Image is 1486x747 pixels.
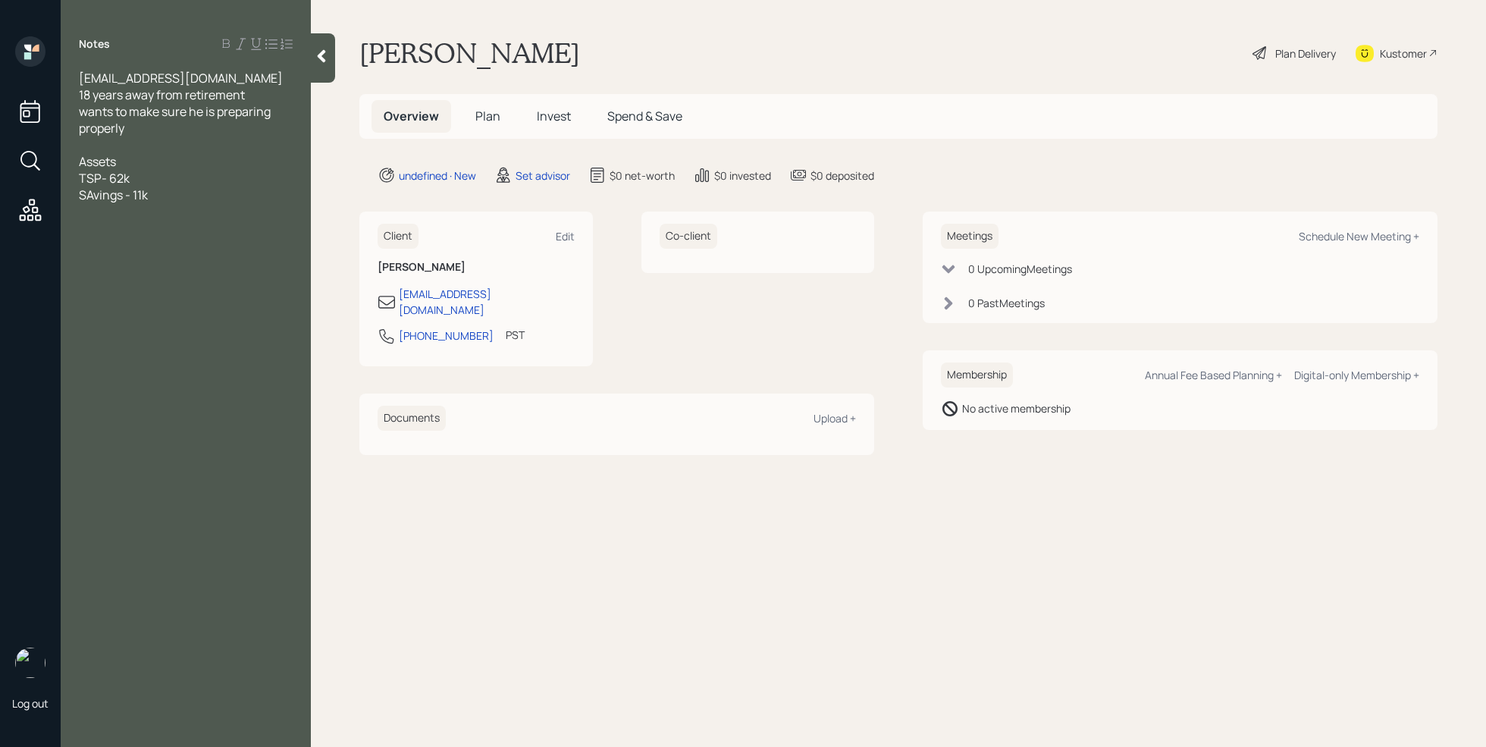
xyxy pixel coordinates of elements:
h6: Client [378,224,419,249]
h6: Co-client [660,224,717,249]
div: $0 invested [714,168,771,184]
span: TSP- 62k [79,170,130,187]
div: [PHONE_NUMBER] [399,328,494,344]
div: Annual Fee Based Planning + [1145,368,1282,382]
span: Invest [537,108,571,124]
div: 0 Upcoming Meeting s [968,261,1072,277]
div: Set advisor [516,168,570,184]
span: 18 years away from retirement [79,86,245,103]
div: Upload + [814,411,856,425]
span: wants to make sure he is preparing properly [79,103,273,137]
div: Kustomer [1380,46,1427,61]
h6: Documents [378,406,446,431]
div: [EMAIL_ADDRESS][DOMAIN_NAME] [399,286,575,318]
div: PST [506,327,525,343]
h1: [PERSON_NAME] [359,36,580,70]
span: [EMAIL_ADDRESS][DOMAIN_NAME] [79,70,283,86]
div: 0 Past Meeting s [968,295,1045,311]
div: Log out [12,696,49,711]
h6: Meetings [941,224,999,249]
span: Overview [384,108,439,124]
div: Schedule New Meeting + [1299,229,1419,243]
h6: Membership [941,363,1013,388]
div: $0 deposited [810,168,874,184]
div: No active membership [962,400,1071,416]
div: Edit [556,229,575,243]
label: Notes [79,36,110,52]
span: Spend & Save [607,108,682,124]
span: SAvings - 11k [79,187,148,203]
span: Plan [475,108,500,124]
div: Digital-only Membership + [1294,368,1419,382]
img: retirable_logo.png [15,648,45,678]
div: Plan Delivery [1275,46,1336,61]
h6: [PERSON_NAME] [378,261,575,274]
span: Assets [79,153,116,170]
div: $0 net-worth [610,168,675,184]
div: undefined · New [399,168,476,184]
